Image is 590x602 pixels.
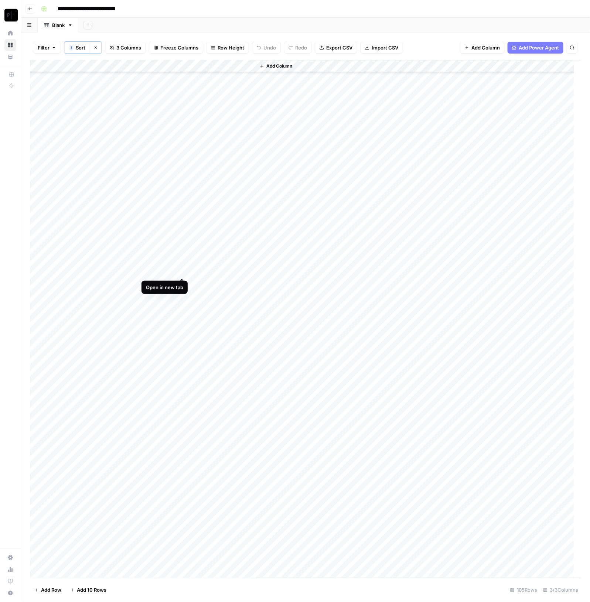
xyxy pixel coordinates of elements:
button: Filter [33,42,61,54]
button: Add Row [30,584,66,596]
button: Add 10 Rows [66,584,111,596]
span: Add Row [41,586,61,594]
button: Workspace: Paragon Intel - Bill / Ty / Colby R&D [4,6,16,24]
div: 105 Rows [507,584,540,596]
button: Undo [252,42,281,54]
button: 1Sort [64,42,90,54]
button: Help + Support [4,587,16,599]
span: Add 10 Rows [77,586,106,594]
div: Open in new tab [146,284,183,291]
span: Add Column [266,63,292,69]
button: Add Column [460,42,505,54]
a: Usage [4,564,16,575]
a: Settings [4,552,16,564]
a: Browse [4,39,16,51]
div: 1 [69,45,74,51]
div: 3/3 Columns [540,584,581,596]
span: Redo [295,44,307,51]
button: Import CSV [360,42,403,54]
a: Blank [38,18,79,33]
button: Redo [284,42,312,54]
button: Export CSV [315,42,357,54]
button: 3 Columns [105,42,146,54]
button: Freeze Columns [149,42,203,54]
span: Undo [263,44,276,51]
a: Your Data [4,51,16,63]
button: Add Column [257,61,295,71]
span: Add Column [471,44,500,51]
span: 1 [70,45,72,51]
span: Freeze Columns [160,44,198,51]
span: Sort [76,44,85,51]
span: Row Height [218,44,244,51]
a: Home [4,27,16,39]
button: Add Power Agent [508,42,563,54]
button: Row Height [206,42,249,54]
div: Blank [52,21,65,29]
span: Export CSV [326,44,352,51]
span: Filter [38,44,50,51]
span: Import CSV [372,44,398,51]
a: Learning Hub [4,575,16,587]
span: Add Power Agent [519,44,559,51]
span: 3 Columns [116,44,141,51]
img: Paragon Intel - Bill / Ty / Colby R&D Logo [4,8,18,22]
